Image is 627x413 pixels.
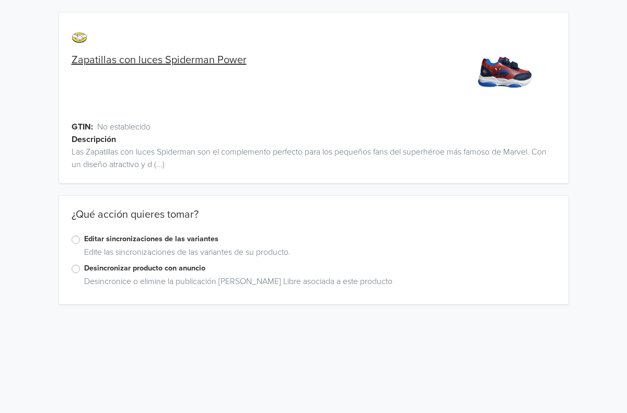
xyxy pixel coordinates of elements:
span: No establecido [97,121,150,133]
label: Desincronizar producto con anuncio [84,263,556,274]
div: Desincronice o elimine la publicación [PERSON_NAME] Libre asociada a este producto [80,275,556,292]
div: Las Zapatillas con luces Spiderman son el complemento perfecto para los pequeños fans del superhé... [59,146,568,171]
span: GTIN: [72,121,93,133]
div: Descripción [72,133,581,146]
label: Editar sincronizaciones de las variantes [84,233,556,245]
a: Zapatillas con luces Spiderman Power [72,54,247,66]
div: ¿Qué acción quieres tomar? [59,208,568,233]
img: product_image [465,33,544,112]
div: Edite las sincronizaciones de las variantes de su producto. [80,246,556,263]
